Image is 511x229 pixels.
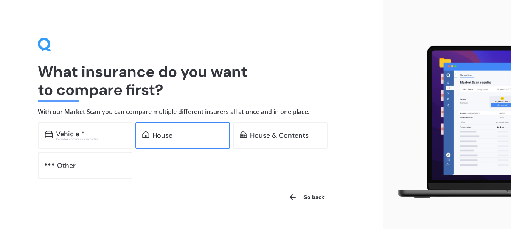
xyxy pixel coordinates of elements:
[56,130,85,138] div: Vehicle *
[57,162,76,169] div: Other
[389,42,511,201] img: laptop.webp
[240,131,247,138] img: home-and-contents.b802091223b8502ef2dd.svg
[152,132,172,139] div: House
[45,161,54,168] img: other.81dba5aafe580aa69f38.svg
[284,188,329,206] button: Go back
[56,138,126,141] div: Excludes commercial vehicles
[142,131,149,138] img: home.91c183c226a05b4dc763.svg
[38,108,345,116] h4: With our Market Scan you can compare multiple different insurers all at once and in one place.
[45,131,53,138] img: car.f15378c7a67c060ca3f3.svg
[38,63,345,99] h1: What insurance do you want to compare first?
[250,132,309,139] div: House & Contents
